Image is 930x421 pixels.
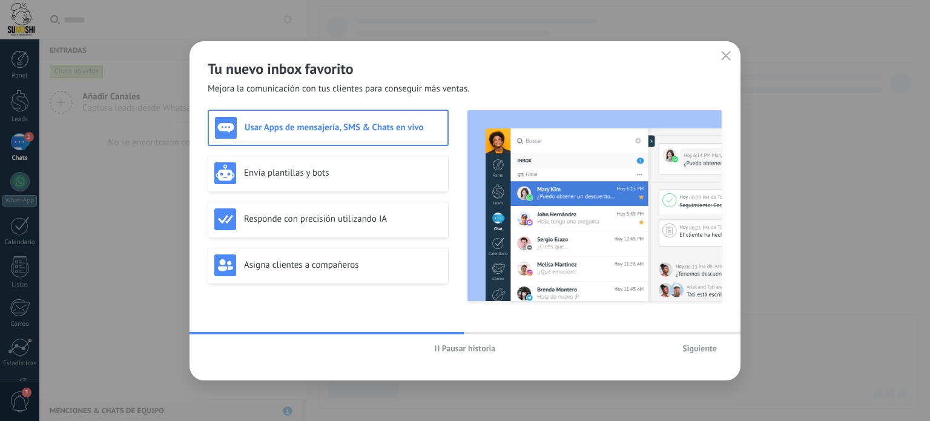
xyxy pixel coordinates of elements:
h3: Asigna clientes a compañeros [244,259,442,271]
span: Mejora la comunicación con tus clientes para conseguir más ventas. [208,83,470,95]
button: Siguiente [677,339,722,357]
h3: Usar Apps de mensajería, SMS & Chats en vivo [245,122,441,133]
span: Siguiente [682,344,717,353]
button: Pausar historia [429,339,501,357]
h2: Tu nuevo inbox favorito [208,59,722,78]
h3: Responde con precisión utilizando IA [244,213,442,225]
span: Pausar historia [442,344,496,353]
h3: Envía plantillas y bots [244,167,442,179]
